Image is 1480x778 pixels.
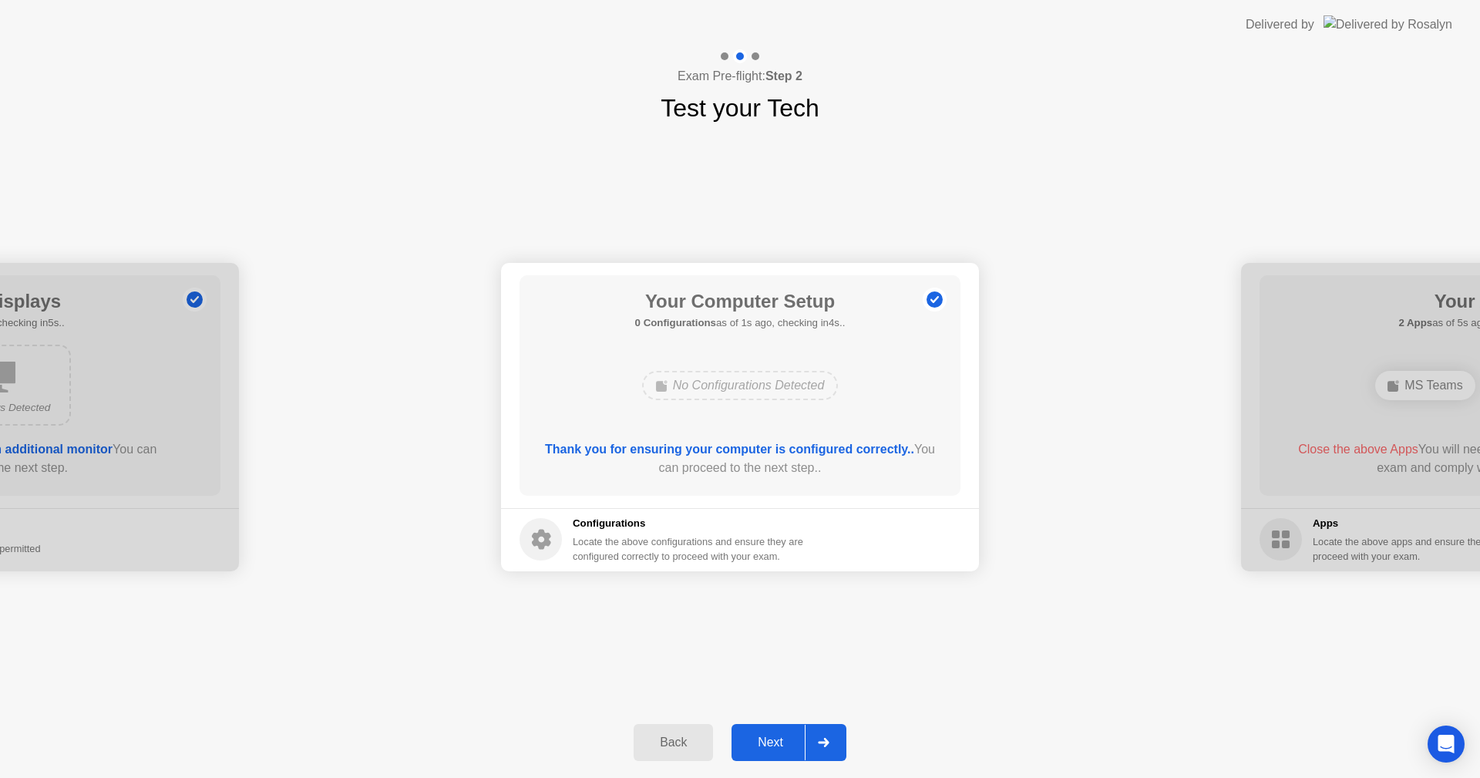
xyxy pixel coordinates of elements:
img: Delivered by Rosalyn [1324,15,1452,33]
b: 0 Configurations [635,317,716,328]
h1: Your Computer Setup [635,288,846,315]
button: Next [732,724,846,761]
div: Delivered by [1246,15,1314,34]
div: No Configurations Detected [642,371,839,400]
h5: as of 1s ago, checking in4s.. [635,315,846,331]
div: Next [736,736,805,749]
div: You can proceed to the next step.. [542,440,939,477]
h5: Configurations [573,516,806,531]
div: Back [638,736,708,749]
div: Locate the above configurations and ensure they are configured correctly to proceed with your exam. [573,534,806,564]
h1: Test your Tech [661,89,819,126]
b: Thank you for ensuring your computer is configured correctly.. [545,443,914,456]
h4: Exam Pre-flight: [678,67,802,86]
div: Open Intercom Messenger [1428,726,1465,763]
button: Back [634,724,713,761]
b: Step 2 [765,69,802,83]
